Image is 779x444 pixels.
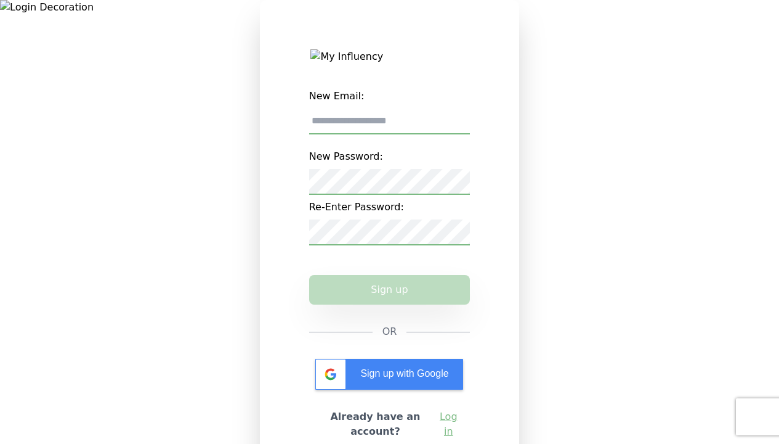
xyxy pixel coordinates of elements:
span: Sign up with Google [360,368,448,379]
span: OR [382,324,397,339]
button: Sign up [309,275,470,305]
label: New Password: [309,144,470,169]
div: Sign up with Google [315,359,463,390]
img: My Influency [310,49,468,64]
label: New Email: [309,84,470,109]
label: Re-Enter Password: [309,195,470,220]
h2: Already have an account? [319,409,432,439]
a: Log in [437,409,460,439]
